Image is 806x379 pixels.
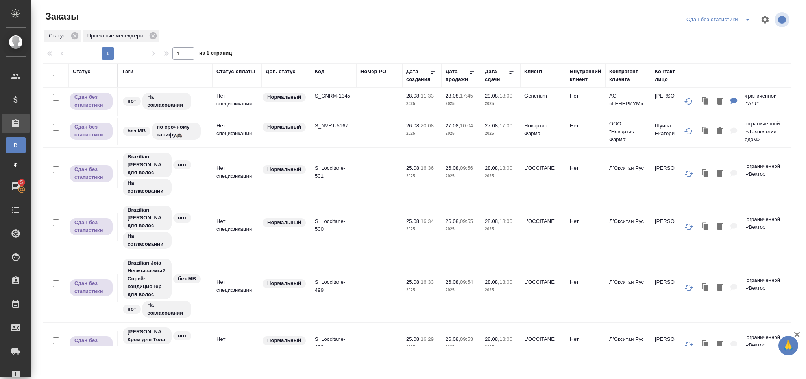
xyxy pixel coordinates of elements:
[128,259,167,298] p: Brazilian Joia Несмываемый Спрей-кондиционер для волос
[128,179,167,195] p: На согласовании
[713,219,727,235] button: Удалить
[460,93,473,99] p: 17:45
[49,32,68,40] p: Статус
[315,68,324,75] div: Код
[213,331,262,359] td: Нет спецификации
[128,328,167,344] p: [PERSON_NAME] Крем для Тела
[69,92,113,110] div: Выставляет ПМ, когда заказ сдан КМу, но начисления еще не проведены
[713,94,727,110] button: Удалить
[697,329,791,361] td: (OTP) Общество с ограниченной ответственностью «Вектор Развития»
[524,278,562,286] p: L'OCCITANE
[485,225,516,233] p: 2025
[446,123,460,129] p: 27.08,
[406,165,421,171] p: 25.08,
[315,278,353,294] p: S_Loccitane-499
[315,335,353,351] p: S_Loccitane-498
[460,279,473,285] p: 09:54
[679,278,698,297] button: Обновить
[698,219,713,235] button: Клонировать
[684,13,756,26] div: split button
[262,164,307,175] div: Статус по умолчанию для стандартных заказов
[83,30,159,42] div: Проектные менеджеры
[421,336,434,342] p: 16:29
[122,205,209,250] div: Brazilian Joia Кондиционер для волос, нот, На согласовании
[524,92,562,100] p: Generium
[406,172,438,180] p: 2025
[679,122,698,141] button: Обновить
[698,166,713,182] button: Клонировать
[609,92,647,108] p: АО «ГЕНЕРИУМ»
[756,10,775,29] span: Настроить таблицу
[15,178,28,186] span: 5
[69,122,113,140] div: Выставляет ПМ, когда заказ сдан КМу, но начисления еще не проведены
[266,68,296,75] div: Доп. статус
[213,160,262,188] td: Нет спецификации
[697,272,791,304] td: (OTP) Общество с ограниченной ответственностью «Вектор Развития»
[128,206,167,230] p: Brazilian [PERSON_NAME] для волос
[178,332,187,340] p: нот
[485,68,508,83] div: Дата сдачи
[74,93,108,109] p: Сдан без статистики
[446,172,477,180] p: 2025
[262,278,307,289] div: Статус по умолчанию для стандартных заказов
[262,92,307,103] div: Статус по умолчанию для стандартных заказов
[499,279,512,285] p: 18:00
[460,336,473,342] p: 09:53
[122,92,209,110] div: нот, На согласовании
[122,122,209,140] div: без МВ, по срочному тарифу🚓
[499,165,512,171] p: 18:00
[128,97,136,105] p: нот
[2,177,30,196] a: 5
[775,12,791,27] span: Посмотреть информацию
[679,164,698,183] button: Обновить
[570,92,601,100] p: Нет
[460,218,473,224] p: 09:55
[178,214,187,222] p: нот
[485,165,499,171] p: 28.08,
[485,100,516,108] p: 2025
[406,286,438,294] p: 2025
[524,122,562,138] p: Новартис Фарма
[69,335,113,354] div: Выставляет ПМ, когда заказ сдан КМу, но начисления еще не проведены
[499,218,512,224] p: 18:00
[262,217,307,228] div: Статус по умолчанию для стандартных заказов
[122,68,133,75] div: Тэги
[570,278,601,286] p: Нет
[679,217,698,236] button: Обновить
[406,225,438,233] p: 2025
[778,336,798,355] button: 🙏
[499,93,512,99] p: 18:00
[446,286,477,294] p: 2025
[74,166,108,181] p: Сдан без статистики
[128,232,167,248] p: На согласовании
[267,93,301,101] p: Нормальный
[262,122,307,132] div: Статус по умолчанию для стандартных заказов
[267,166,301,173] p: Нормальный
[570,68,601,83] div: Внутренний клиент
[651,274,697,302] td: [PERSON_NAME]
[524,335,562,343] p: L'OCCITANE
[697,212,791,243] td: (OTP) Общество с ограниченной ответственностью «Вектор Развития»
[267,337,301,344] p: Нормальный
[421,165,434,171] p: 16:36
[679,92,698,111] button: Обновить
[485,336,499,342] p: 28.08,
[74,280,108,295] p: Сдан без статистики
[178,161,187,169] p: нот
[406,68,430,83] div: Дата создания
[651,88,697,116] td: [PERSON_NAME]
[421,123,434,129] p: 20:08
[524,68,542,75] div: Клиент
[178,275,196,283] p: без МВ
[128,153,167,177] p: Brazilian [PERSON_NAME] для волос
[122,258,209,318] div: Brazilian Joia Несмываемый Спрей-кондиционер для волос, без МВ, нот, На согласовании
[446,218,460,224] p: 26.08,
[655,68,693,83] div: Контактное лицо
[609,120,647,144] p: ООО "Новартис Фарма"
[485,218,499,224] p: 28.08,
[6,137,26,153] a: В
[697,158,791,190] td: (OTP) Общество с ограниченной ответственностью «Вектор Развития»
[524,164,562,172] p: L'OCCITANE
[713,337,727,353] button: Удалить
[446,100,477,108] p: 2025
